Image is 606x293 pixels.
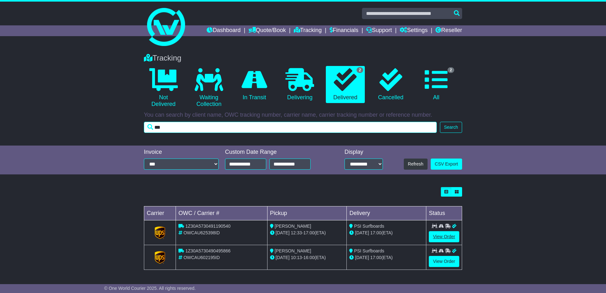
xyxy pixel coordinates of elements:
[357,67,363,73] span: 2
[355,230,369,235] span: [DATE]
[207,25,241,36] a: Dashboard
[440,122,462,133] button: Search
[104,286,196,291] span: © One World Courier 2025. All rights reserved.
[155,251,165,264] img: GetCarrierServiceLogo
[417,66,456,103] a: 2 All
[248,25,286,36] a: Quote/Book
[429,256,459,267] a: View Order
[144,112,462,119] p: You can search by client name, OWC tracking number, carrier name, carrier tracking number or refe...
[370,255,381,260] span: 17:00
[225,149,327,156] div: Custom Date Range
[155,226,165,239] img: GetCarrierServiceLogo
[349,230,423,236] div: (ETA)
[189,66,228,110] a: Waiting Collection
[270,230,344,236] div: - (ETA)
[330,25,358,36] a: Financials
[144,66,183,110] a: Not Delivered
[354,248,384,253] span: PSI Surfboards
[144,206,176,220] td: Carrier
[294,25,322,36] a: Tracking
[429,231,459,242] a: View Order
[280,66,319,103] a: Delivering
[404,159,428,170] button: Refresh
[426,206,462,220] td: Status
[291,230,302,235] span: 12:33
[349,254,423,261] div: (ETA)
[276,230,290,235] span: [DATE]
[184,255,220,260] span: OWCAU602195ID
[355,255,369,260] span: [DATE]
[400,25,428,36] a: Settings
[275,248,311,253] span: [PERSON_NAME]
[276,255,290,260] span: [DATE]
[431,159,462,170] a: CSV Export
[448,67,454,73] span: 2
[185,224,230,229] span: 1Z30A5730491190540
[303,230,314,235] span: 17:00
[345,149,383,156] div: Display
[185,248,230,253] span: 1Z30A5730490495866
[347,206,426,220] td: Delivery
[267,206,347,220] td: Pickup
[326,66,365,103] a: 2 Delivered
[435,25,462,36] a: Reseller
[141,54,465,63] div: Tracking
[370,230,381,235] span: 17:00
[176,206,268,220] td: OWC / Carrier #
[291,255,302,260] span: 10:13
[275,224,311,229] span: [PERSON_NAME]
[354,224,384,229] span: PSI Surfboards
[303,255,314,260] span: 16:00
[270,254,344,261] div: - (ETA)
[144,149,219,156] div: Invoice
[371,66,410,103] a: Cancelled
[235,66,274,103] a: In Transit
[366,25,392,36] a: Support
[184,230,220,235] span: OWCAU625398ID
